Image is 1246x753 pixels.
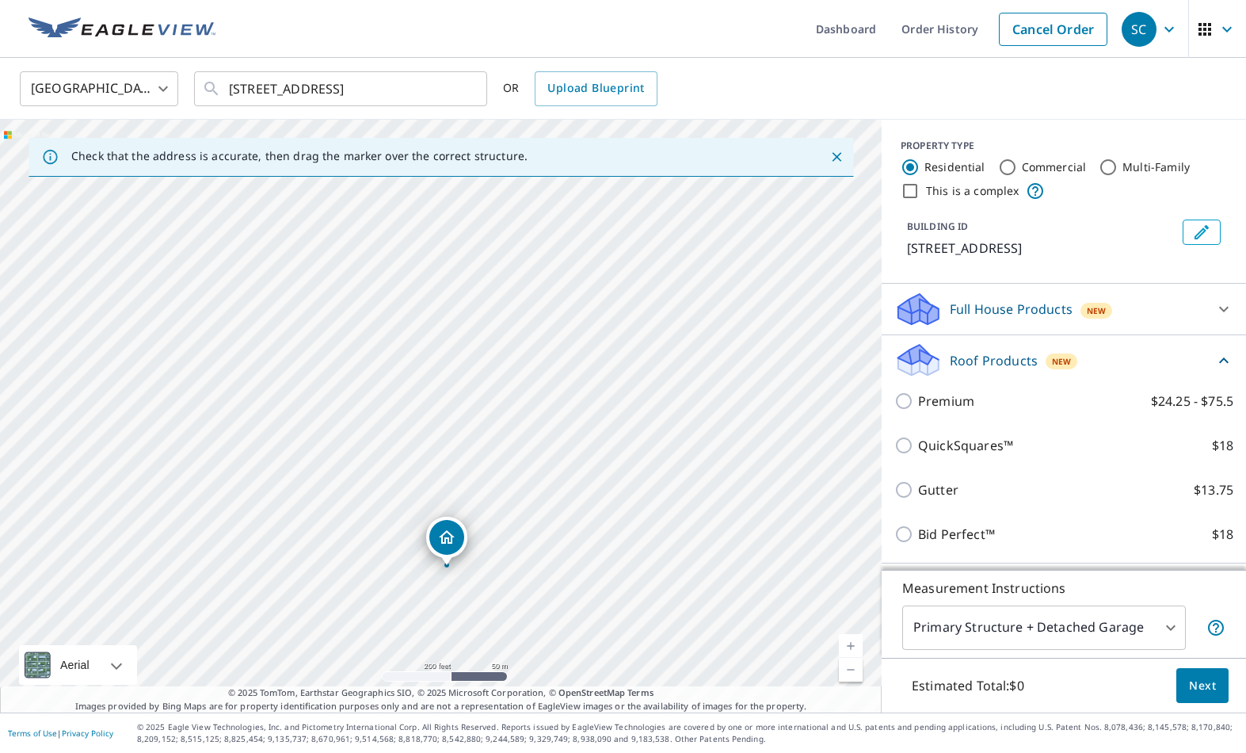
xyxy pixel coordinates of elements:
span: New [1087,304,1106,317]
p: © 2025 Eagle View Technologies, Inc. and Pictometry International Corp. All Rights Reserved. Repo... [137,721,1238,745]
a: Current Level 17, Zoom In [839,634,863,658]
div: Primary Structure + Detached Garage [902,606,1186,650]
span: Your report will include the primary structure and a detached garage if one exists. [1206,618,1225,637]
p: $24.25 - $75.5 [1151,392,1233,411]
p: Gutter [918,480,958,499]
div: PROPERTY TYPE [901,139,1227,153]
a: Current Level 17, Zoom Out [839,658,863,682]
label: Residential [924,159,985,175]
input: Search by address or latitude-longitude [229,67,455,111]
a: Upload Blueprint [535,71,657,106]
p: Estimated Total: $0 [899,668,1037,703]
p: [STREET_ADDRESS] [907,239,1176,258]
button: Close [826,147,847,167]
div: Aerial [55,645,94,685]
a: Terms of Use [8,728,57,739]
p: QuickSquares™ [918,436,1013,455]
label: Commercial [1022,159,1087,175]
span: New [1052,355,1071,368]
p: Check that the address is accurate, then drag the marker over the correct structure. [71,149,528,163]
span: Upload Blueprint [547,78,644,98]
div: Roof ProductsNew [894,342,1233,379]
span: © 2025 TomTom, Earthstar Geographics SIO, © 2025 Microsoft Corporation, © [228,686,653,700]
button: Next [1176,668,1229,704]
img: EV Logo [29,17,215,41]
div: OR [503,71,657,106]
p: $18 [1212,525,1233,544]
p: Bid Perfect™ [918,525,995,544]
p: Premium [918,392,974,411]
p: Measurement Instructions [902,579,1225,598]
div: SC [1122,12,1156,47]
div: Dropped pin, building 1, Residential property, 2607 20 AVE NW EDMONTON AB T6T0Y7 [426,517,467,566]
p: Roof Products [950,351,1038,370]
p: BUILDING ID [907,220,968,233]
p: $18 [1212,436,1233,455]
a: Cancel Order [999,13,1107,46]
div: [GEOGRAPHIC_DATA] [20,67,178,111]
div: Full House ProductsNew [894,290,1233,328]
a: OpenStreetMap [558,686,625,698]
label: Multi-Family [1122,159,1190,175]
a: Privacy Policy [62,728,113,739]
p: | [8,728,113,738]
p: $13.75 [1194,480,1233,499]
p: Full House Products [950,300,1073,319]
div: Aerial [19,645,137,685]
button: Edit building 1 [1183,220,1221,245]
a: Terms [627,686,653,698]
label: This is a complex [926,183,1019,199]
span: Next [1189,676,1216,696]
